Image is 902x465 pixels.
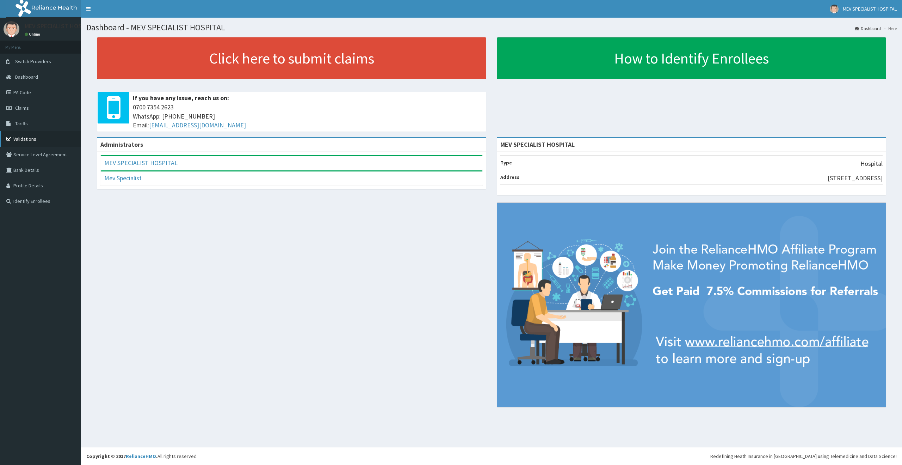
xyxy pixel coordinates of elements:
b: Administrators [100,140,143,149]
img: User Image [4,21,19,37]
h1: Dashboard - MEV SPECIALIST HOSPITAL [86,23,897,32]
span: Dashboard [15,74,38,80]
a: MEV SPECIALIST HOSPITAL [104,159,178,167]
strong: Copyright © 2017 . [86,453,157,459]
a: Online [25,32,42,37]
div: Redefining Heath Insurance in [GEOGRAPHIC_DATA] using Telemedicine and Data Science! [710,453,897,460]
a: RelianceHMO [126,453,156,459]
a: Mev Specialist [104,174,142,182]
strong: MEV SPECIALIST HOSPITAL [500,140,575,149]
span: Tariffs [15,120,28,127]
p: [STREET_ADDRESS] [828,174,883,183]
b: Type [500,159,512,166]
li: Here [882,25,897,31]
img: User Image [830,5,839,13]
footer: All rights reserved. [81,447,902,465]
span: 0700 7354 2623 WhatsApp: [PHONE_NUMBER] Email: [133,103,483,130]
span: Switch Providers [15,58,51,65]
span: MEV SPECIALIST HOSPITAL [843,6,897,12]
p: Hospital [860,159,883,168]
b: Address [500,174,519,180]
img: provider-team-banner.png [497,203,886,407]
p: MEV SPECIALIST HOSPITAL [25,23,97,29]
a: Click here to submit claims [97,37,486,79]
span: Claims [15,105,29,111]
a: Dashboard [855,25,881,31]
a: How to Identify Enrollees [497,37,886,79]
a: [EMAIL_ADDRESS][DOMAIN_NAME] [149,121,246,129]
b: If you have any issue, reach us on: [133,94,229,102]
